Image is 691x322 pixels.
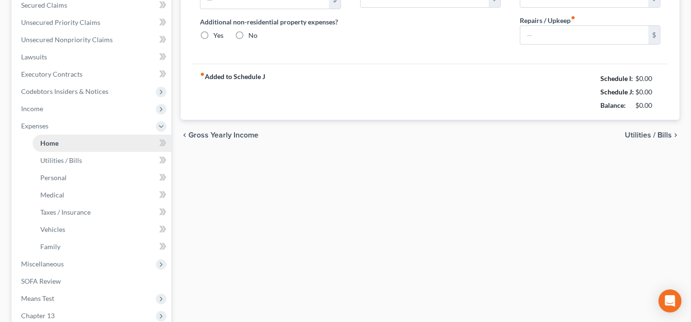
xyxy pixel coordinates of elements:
[21,294,54,302] span: Means Test
[635,74,661,83] div: $0.00
[21,70,82,78] span: Executory Contracts
[33,135,171,152] a: Home
[625,131,672,139] span: Utilities / Bills
[33,152,171,169] a: Utilities / Bills
[21,18,100,26] span: Unsecured Priority Claims
[13,66,171,83] a: Executory Contracts
[33,204,171,221] a: Taxes / Insurance
[21,311,55,320] span: Chapter 13
[33,186,171,204] a: Medical
[21,260,64,268] span: Miscellaneous
[648,26,660,44] div: $
[200,17,340,27] label: Additional non-residential property expenses?
[13,273,171,290] a: SOFA Review
[571,15,575,20] i: fiber_manual_record
[213,31,223,40] label: Yes
[635,87,661,97] div: $0.00
[40,191,64,199] span: Medical
[635,101,661,110] div: $0.00
[33,221,171,238] a: Vehicles
[21,104,43,113] span: Income
[40,173,67,182] span: Personal
[21,1,67,9] span: Secured Claims
[13,14,171,31] a: Unsecured Priority Claims
[200,72,205,77] i: fiber_manual_record
[181,131,188,139] i: chevron_left
[520,26,648,44] input: --
[181,131,258,139] button: chevron_left Gross Yearly Income
[600,101,626,109] strong: Balance:
[200,72,265,112] strong: Added to Schedule J
[21,87,108,95] span: Codebtors Insiders & Notices
[40,156,82,164] span: Utilities / Bills
[188,131,258,139] span: Gross Yearly Income
[21,277,61,285] span: SOFA Review
[658,289,681,312] div: Open Intercom Messenger
[248,31,258,40] label: No
[13,31,171,48] a: Unsecured Nonpriority Claims
[21,122,48,130] span: Expenses
[13,48,171,66] a: Lawsuits
[40,208,91,216] span: Taxes / Insurance
[520,15,575,25] label: Repairs / Upkeep
[21,35,113,44] span: Unsecured Nonpriority Claims
[600,74,633,82] strong: Schedule I:
[600,88,634,96] strong: Schedule J:
[672,131,679,139] i: chevron_right
[40,225,65,233] span: Vehicles
[40,139,59,147] span: Home
[21,53,47,61] span: Lawsuits
[33,238,171,255] a: Family
[625,131,679,139] button: Utilities / Bills chevron_right
[33,169,171,186] a: Personal
[40,242,60,251] span: Family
